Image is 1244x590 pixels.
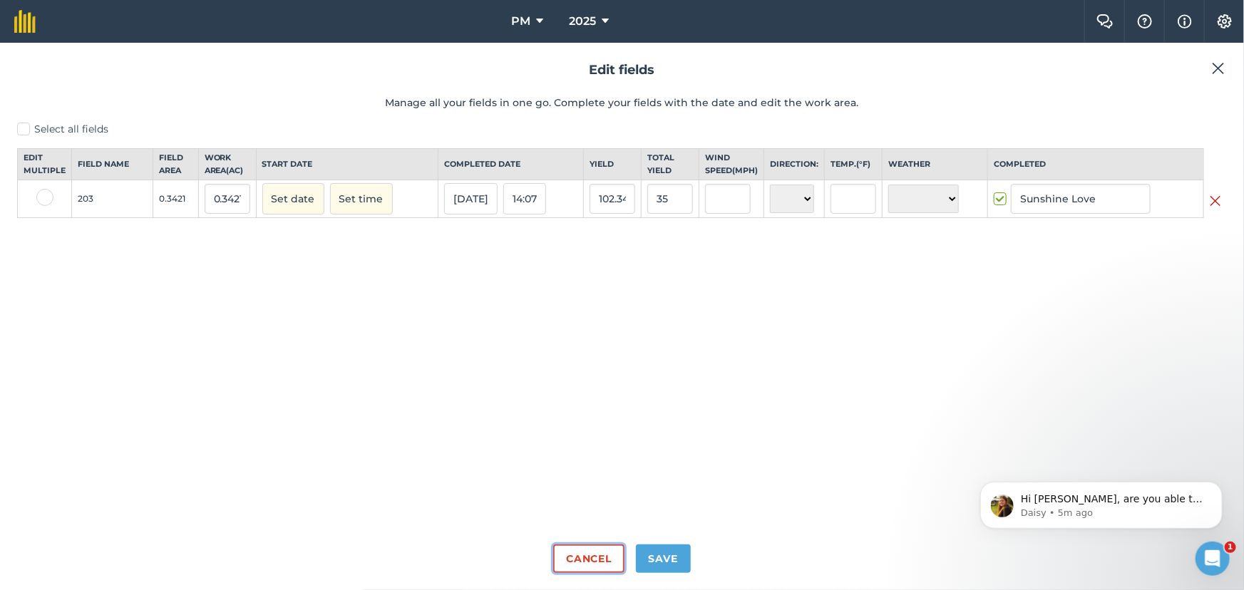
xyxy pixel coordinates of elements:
th: Direction: [764,149,825,180]
iframe: Intercom live chat [1196,542,1230,576]
th: Work area ( Ac ) [198,149,256,180]
button: Set time [330,183,393,214]
iframe: Intercom notifications message [959,452,1244,552]
th: Edit multiple [18,149,72,180]
img: svg+xml;base64,PHN2ZyB4bWxucz0iaHR0cDovL3d3dy53My5vcmcvMjAwMC9zdmciIHdpZHRoPSIyMiIgaGVpZ2h0PSIzMC... [1210,192,1221,209]
td: 203 [72,180,153,218]
th: Weather [883,149,988,180]
h2: Edit fields [17,60,1227,81]
th: Wind speed ( mph ) [699,149,764,180]
th: Field Area [153,149,198,180]
th: Completed [988,149,1203,180]
button: [DATE] [444,183,498,214]
label: Select all fields [17,122,1227,137]
td: 0.3421 [153,180,198,218]
button: 14:07 [503,183,546,214]
p: Manage all your fields in one go. Complete your fields with the date and edit the work area. [17,95,1227,110]
button: Set date [262,183,324,214]
th: Yield [584,149,642,180]
img: Two speech bubbles overlapping with the left bubble in the forefront [1096,14,1114,29]
img: fieldmargin Logo [14,10,36,33]
img: A cog icon [1216,14,1233,29]
th: Start date [256,149,438,180]
img: svg+xml;base64,PHN2ZyB4bWxucz0iaHR0cDovL3d3dy53My5vcmcvMjAwMC9zdmciIHdpZHRoPSIxNyIgaGVpZ2h0PSIxNy... [1178,13,1192,30]
img: A question mark icon [1136,14,1153,29]
th: Temp. ( ° F ) [825,149,883,180]
button: Save [636,544,691,573]
span: 1 [1225,542,1236,553]
span: 2025 [569,13,596,30]
img: svg+xml;base64,PHN2ZyB4bWxucz0iaHR0cDovL3d3dy53My5vcmcvMjAwMC9zdmciIHdpZHRoPSIyMiIgaGVpZ2h0PSIzMC... [1212,60,1225,77]
button: Cancel [553,544,624,573]
th: Completed date [438,149,583,180]
th: Field name [72,149,153,180]
th: Total yield [642,149,699,180]
span: PM [511,13,530,30]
